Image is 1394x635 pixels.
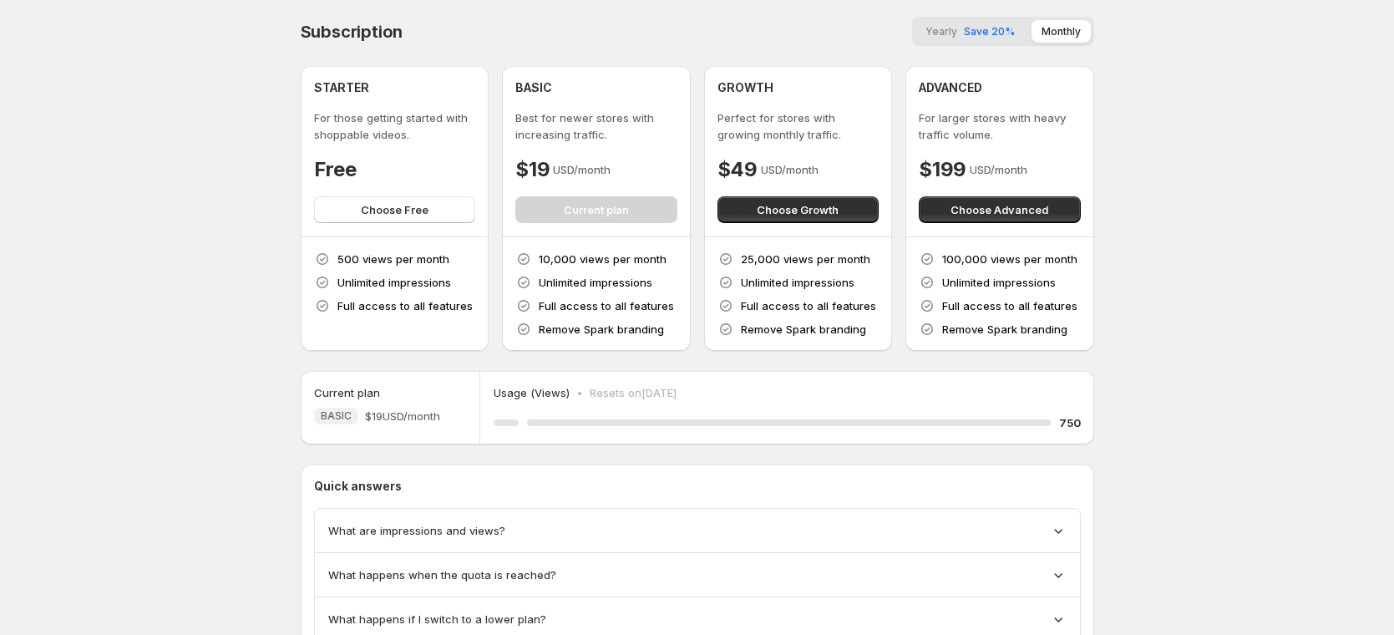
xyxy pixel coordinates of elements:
p: Unlimited impressions [942,274,1056,291]
p: Resets on [DATE] [590,384,677,401]
span: Choose Growth [757,201,839,218]
p: 500 views per month [337,251,449,267]
span: Choose Free [361,201,428,218]
p: Remove Spark branding [942,321,1067,338]
p: USD/month [761,161,819,178]
h4: STARTER [314,79,369,96]
p: 100,000 views per month [942,251,1077,267]
h4: $199 [919,156,966,183]
p: Quick answers [314,478,1081,495]
span: What are impressions and views? [328,522,505,539]
button: Choose Advanced [919,196,1081,223]
span: What happens if I switch to a lower plan? [328,611,546,627]
button: Monthly [1032,20,1091,43]
h4: ADVANCED [919,79,982,96]
p: Full access to all features [942,297,1077,314]
h4: $49 [717,156,758,183]
p: Remove Spark branding [539,321,664,338]
p: For those getting started with shoppable videos. [314,109,476,143]
span: $19 USD/month [365,408,440,424]
p: Best for newer stores with increasing traffic. [515,109,677,143]
h4: BASIC [515,79,552,96]
span: Yearly [925,25,957,38]
p: Full access to all features [741,297,876,314]
p: Unlimited impressions [539,274,652,291]
p: 10,000 views per month [539,251,667,267]
h5: Current plan [314,384,380,401]
p: Unlimited impressions [741,274,854,291]
span: BASIC [321,409,352,423]
p: Perfect for stores with growing monthly traffic. [717,109,879,143]
span: Save 20% [964,25,1015,38]
h4: GROWTH [717,79,773,96]
p: Full access to all features [337,297,473,314]
button: YearlySave 20% [915,20,1025,43]
p: For larger stores with heavy traffic volume. [919,109,1081,143]
p: USD/month [970,161,1027,178]
span: What happens when the quota is reached? [328,566,556,583]
p: • [576,384,583,401]
button: Choose Free [314,196,476,223]
h5: 750 [1059,414,1081,431]
span: Choose Advanced [950,201,1048,218]
h4: $19 [515,156,550,183]
h4: Subscription [301,22,403,42]
p: Remove Spark branding [741,321,866,338]
button: Choose Growth [717,196,879,223]
p: USD/month [553,161,611,178]
p: Usage (Views) [494,384,570,401]
p: 25,000 views per month [741,251,870,267]
p: Unlimited impressions [337,274,451,291]
p: Full access to all features [539,297,674,314]
h4: Free [314,156,357,183]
